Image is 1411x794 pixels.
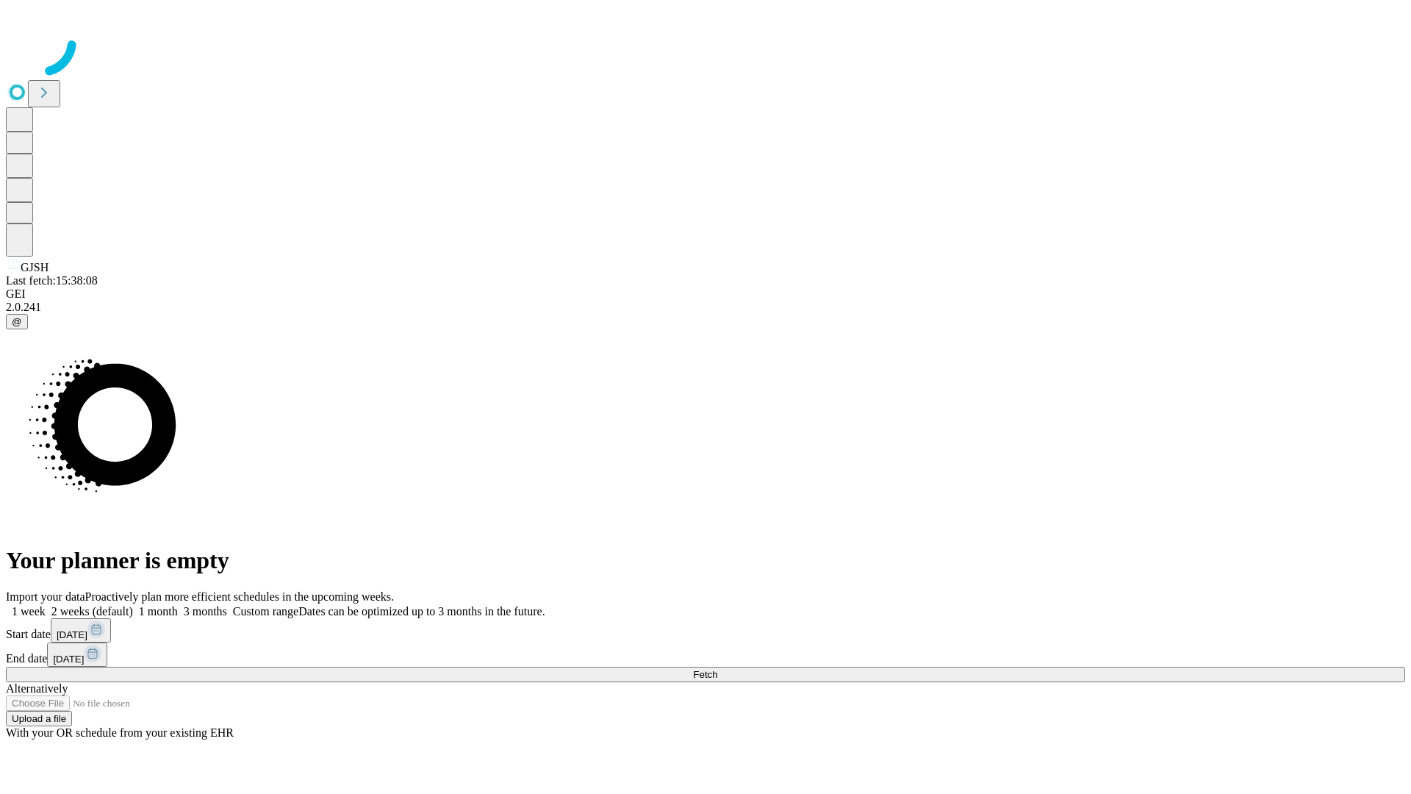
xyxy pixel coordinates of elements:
[6,590,85,603] span: Import your data
[51,605,133,618] span: 2 weeks (default)
[6,711,72,726] button: Upload a file
[693,669,717,680] span: Fetch
[6,547,1405,574] h1: Your planner is empty
[6,618,1405,643] div: Start date
[6,314,28,329] button: @
[6,301,1405,314] div: 2.0.241
[233,605,298,618] span: Custom range
[12,605,46,618] span: 1 week
[6,643,1405,667] div: End date
[51,618,111,643] button: [DATE]
[12,316,22,327] span: @
[21,261,49,273] span: GJSH
[6,667,1405,682] button: Fetch
[6,274,98,287] span: Last fetch: 15:38:08
[53,654,84,665] span: [DATE]
[298,605,545,618] span: Dates can be optimized up to 3 months in the future.
[57,629,87,640] span: [DATE]
[85,590,394,603] span: Proactively plan more efficient schedules in the upcoming weeks.
[139,605,178,618] span: 1 month
[47,643,107,667] button: [DATE]
[6,726,234,739] span: With your OR schedule from your existing EHR
[6,682,68,695] span: Alternatively
[6,287,1405,301] div: GEI
[184,605,227,618] span: 3 months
